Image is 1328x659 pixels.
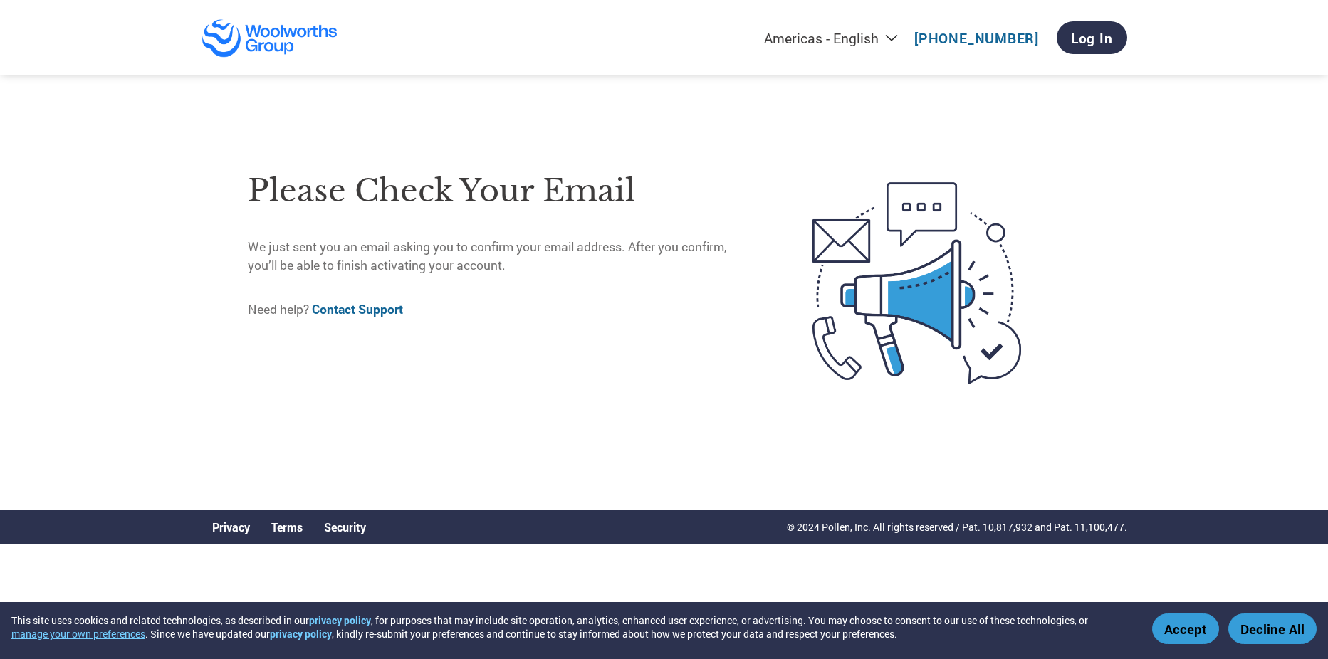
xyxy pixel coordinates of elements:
a: privacy policy [309,613,371,627]
a: privacy policy [270,627,332,640]
p: We just sent you an email asking you to confirm your email address. After you confirm, you’ll be ... [248,238,753,275]
button: Accept [1152,613,1219,644]
a: Terms [271,520,303,534]
p: © 2024 Pollen, Inc. All rights reserved / Pat. 10,817,932 and Pat. 11,100,477. [787,520,1127,534]
a: Contact Support [312,301,403,317]
a: Privacy [212,520,250,534]
button: Decline All [1228,613,1317,644]
img: open-email [753,157,1081,410]
p: Need help? [248,300,753,319]
a: Security [324,520,366,534]
a: Log In [1057,21,1127,54]
button: manage your own preferences [11,627,145,640]
a: [PHONE_NUMBER] [914,29,1039,47]
h1: Please check your email [248,168,753,214]
img: Woolworths Group [202,19,339,58]
div: This site uses cookies and related technologies, as described in our , for purposes that may incl... [11,613,1131,640]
